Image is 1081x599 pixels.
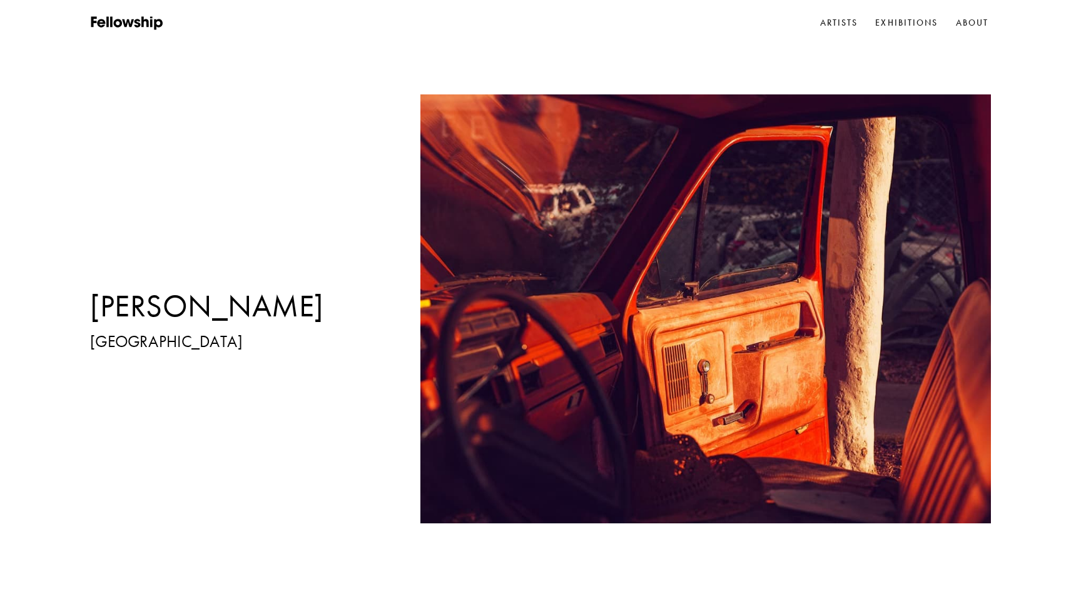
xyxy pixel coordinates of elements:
a: Exhibitions [873,14,940,33]
h1: [PERSON_NAME] [90,286,324,326]
a: About [953,14,992,33]
img: Artist Featured Image [397,94,991,523]
h3: [GEOGRAPHIC_DATA] [90,332,324,352]
a: Artists [818,14,861,33]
